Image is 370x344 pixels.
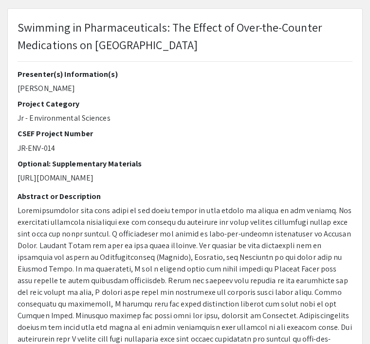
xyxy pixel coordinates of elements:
[18,159,352,168] h2: Optional: Supplementary Materials
[18,70,352,79] h2: Presenter(s) Information(s)
[18,112,352,124] p: Jr - Environmental Sciences
[18,129,352,138] h2: CSEF Project Number
[18,18,352,54] p: Swimming in Pharmaceuticals: The Effect of Over-the-Counter Medications on [GEOGRAPHIC_DATA]
[18,99,352,109] h2: Project Category
[18,143,352,154] p: JR-ENV-014
[18,172,352,184] p: [URL][DOMAIN_NAME]
[18,192,352,201] h2: Abstract or Description
[18,83,352,94] p: [PERSON_NAME]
